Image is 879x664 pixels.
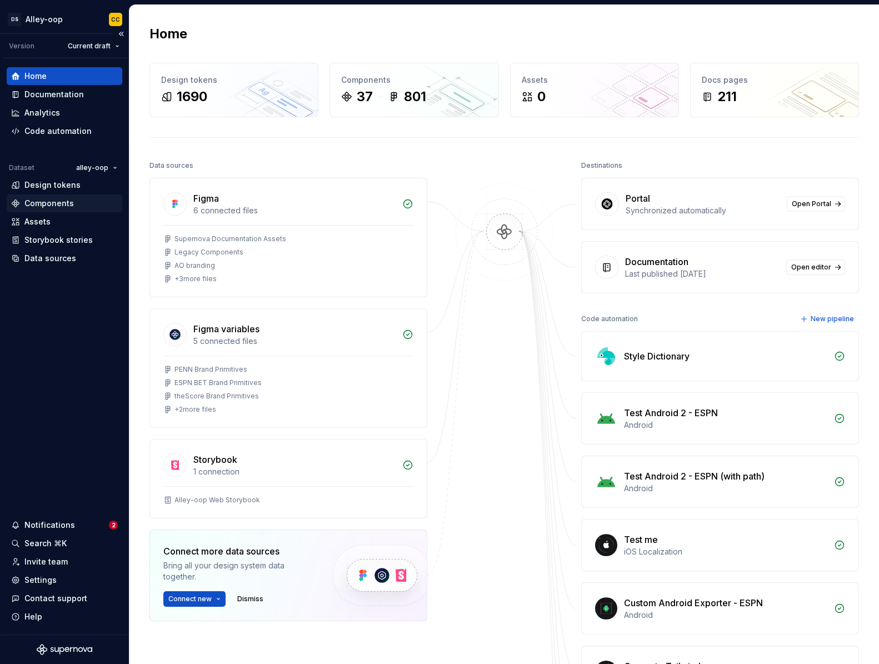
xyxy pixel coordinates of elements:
[37,644,92,655] svg: Supernova Logo
[624,406,718,420] div: Test Android 2 - ESPN
[24,556,68,567] div: Invite team
[624,596,763,610] div: Custom Android Exporter - ESPN
[624,350,690,363] div: Style Dictionary
[193,322,259,336] div: Figma variables
[24,253,76,264] div: Data sources
[161,74,307,86] div: Design tokens
[2,7,127,31] button: DSAlley-oopCC
[624,610,827,621] div: Android
[24,179,81,191] div: Design tokens
[624,533,658,546] div: Test me
[7,231,122,249] a: Storybook stories
[7,194,122,212] a: Components
[787,196,845,212] a: Open Portal
[163,591,226,607] button: Connect new
[581,158,622,173] div: Destinations
[174,248,243,257] div: Legacy Components
[7,176,122,194] a: Design tokens
[404,88,426,106] div: 801
[624,420,827,431] div: Android
[7,86,122,103] a: Documentation
[7,608,122,626] button: Help
[232,591,268,607] button: Dismiss
[9,42,34,51] div: Version
[624,470,765,483] div: Test Android 2 - ESPN (with path)
[717,88,737,106] div: 211
[26,14,63,25] div: Alley-oop
[24,520,75,531] div: Notifications
[149,439,427,518] a: Storybook1 connectionAlley-oop Web Storybook
[7,249,122,267] a: Data sources
[702,74,847,86] div: Docs pages
[24,126,92,137] div: Code automation
[63,38,124,54] button: Current draft
[174,496,260,505] div: Alley-oop Web Storybook
[193,336,396,347] div: 5 connected files
[7,590,122,607] button: Contact support
[626,205,780,216] div: Synchronized automatically
[625,255,688,268] div: Documentation
[193,192,219,205] div: Figma
[24,71,47,82] div: Home
[624,483,827,494] div: Android
[149,178,427,297] a: Figma6 connected filesSupernova Documentation AssetsLegacy ComponentsAO branding+3more files
[109,521,118,530] span: 2
[24,107,60,118] div: Analytics
[624,546,827,557] div: iOS Localization
[510,63,679,117] a: Assets0
[174,392,259,401] div: theScore Brand Primitives
[341,74,487,86] div: Components
[8,13,21,26] div: DS
[193,466,396,477] div: 1 connection
[24,593,87,604] div: Contact support
[7,213,122,231] a: Assets
[7,535,122,552] button: Search ⌘K
[357,88,373,106] div: 37
[7,122,122,140] a: Code automation
[791,263,831,272] span: Open editor
[537,88,546,106] div: 0
[9,163,34,172] div: Dataset
[149,158,193,173] div: Data sources
[7,553,122,571] a: Invite team
[174,378,262,387] div: ESPN BET Brand Primitives
[149,25,187,43] h2: Home
[7,67,122,85] a: Home
[177,88,207,106] div: 1690
[111,15,120,24] div: CC
[149,63,318,117] a: Design tokens1690
[626,192,650,205] div: Portal
[174,274,217,283] div: + 3 more files
[68,42,111,51] span: Current draft
[24,198,74,209] div: Components
[24,89,84,100] div: Documentation
[581,311,638,327] div: Code automation
[797,311,859,327] button: New pipeline
[237,595,263,603] span: Dismiss
[690,63,859,117] a: Docs pages211
[7,516,122,534] button: Notifications2
[174,365,247,374] div: PENN Brand Primitives
[163,545,313,558] div: Connect more data sources
[149,308,427,428] a: Figma variables5 connected filesPENN Brand PrimitivesESPN BET Brand PrimitivestheScore Brand Prim...
[7,571,122,589] a: Settings
[786,259,845,275] a: Open editor
[113,26,129,42] button: Collapse sidebar
[193,453,237,466] div: Storybook
[625,268,780,279] div: Last published [DATE]
[24,538,67,549] div: Search ⌘K
[174,405,216,414] div: + 2 more files
[792,199,831,208] span: Open Portal
[76,163,108,172] span: alley-oop
[193,205,396,216] div: 6 connected files
[174,234,286,243] div: Supernova Documentation Assets
[522,74,667,86] div: Assets
[24,575,57,586] div: Settings
[71,160,122,176] button: alley-oop
[24,216,51,227] div: Assets
[24,611,42,622] div: Help
[329,63,498,117] a: Components37801
[811,314,854,323] span: New pipeline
